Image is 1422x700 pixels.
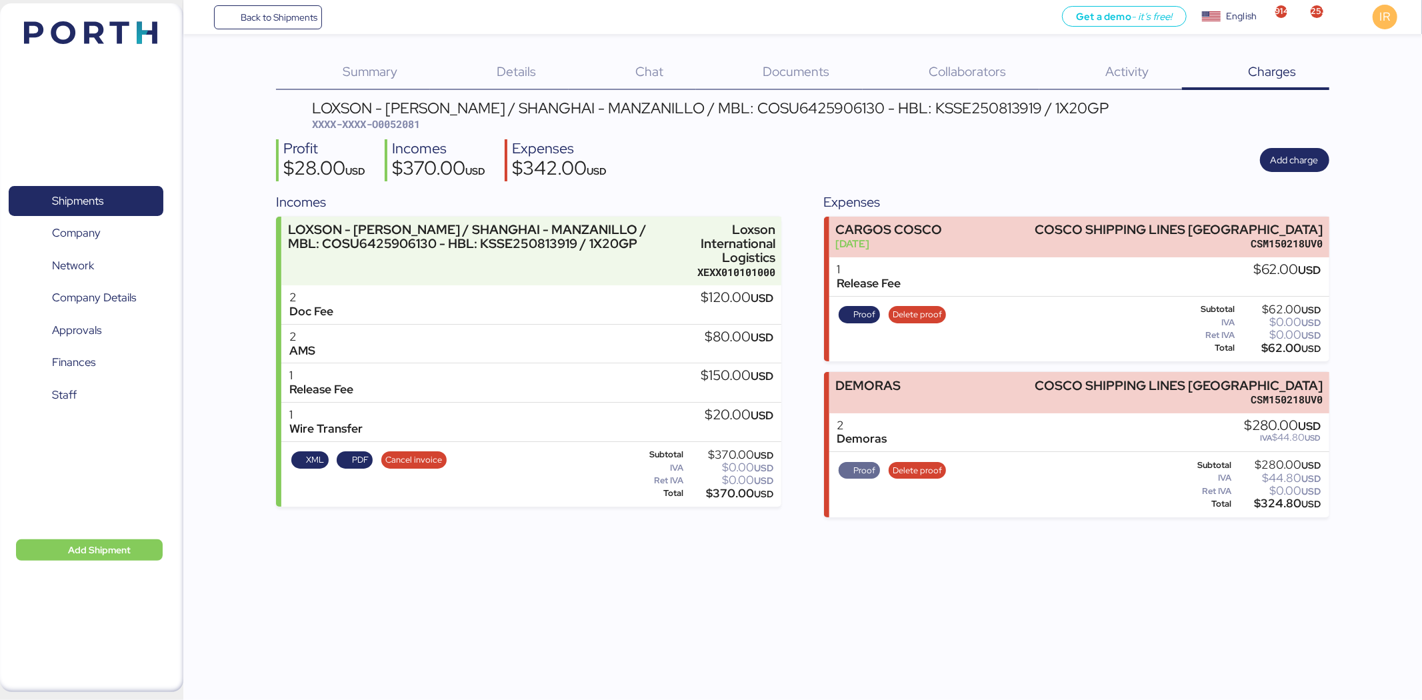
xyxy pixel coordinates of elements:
div: Subtotal [1177,461,1232,470]
a: Back to Shipments [214,5,323,29]
div: $44.80 [1234,473,1321,483]
div: $20.00 [705,408,773,423]
span: Company [52,223,101,243]
span: Charges [1248,63,1296,80]
div: $370.00 [686,489,773,499]
span: Staff [52,385,77,405]
span: Documents [763,63,829,80]
div: $370.00 [686,450,773,460]
div: Incomes [393,139,486,159]
div: $62.00 [1238,305,1321,315]
span: USD [751,330,773,345]
div: IVA [629,463,683,473]
div: 2 [289,330,315,344]
span: USD [751,408,773,423]
div: Demoras [837,432,887,446]
div: $0.00 [1238,330,1321,340]
span: USD [1302,498,1321,510]
button: Proof [839,462,880,479]
div: $80.00 [705,330,773,345]
span: IR [1380,8,1390,25]
div: $0.00 [686,475,773,485]
div: Ret IVA [1177,331,1235,340]
button: XML [291,451,329,469]
span: Activity [1105,63,1149,80]
span: USD [1302,304,1321,316]
span: Back to Shipments [241,9,317,25]
span: XML [306,453,324,467]
button: Proof [839,306,880,323]
a: Network [9,251,163,281]
a: Staff [9,379,163,410]
div: XEXX010101000 [679,265,775,279]
div: $342.00 [513,159,607,181]
div: 2 [837,419,887,433]
div: Total [1177,499,1232,509]
span: Delete proof [893,307,942,322]
span: USD [1302,317,1321,329]
span: USD [1302,343,1321,355]
a: Approvals [9,315,163,346]
button: Add Shipment [16,539,163,561]
div: CARGOS COSCO [835,223,942,237]
button: Delete proof [889,462,947,479]
div: Ret IVA [1177,487,1232,496]
span: USD [1299,263,1321,277]
span: USD [346,165,366,177]
div: $0.00 [1238,317,1321,327]
div: Loxson International Logistics [679,223,775,265]
div: Subtotal [629,450,683,459]
span: USD [1305,433,1321,443]
button: PDF [337,451,373,469]
div: $0.00 [686,463,773,473]
div: DEMORAS [835,379,901,393]
div: $280.00 [1245,419,1321,433]
span: USD [466,165,486,177]
span: IVA [1261,433,1273,443]
div: IVA [1177,318,1235,327]
span: Summary [343,63,397,80]
div: Total [629,489,683,498]
div: Total [1177,343,1235,353]
div: Subtotal [1177,305,1235,314]
span: XXXX-XXXX-O0052081 [312,117,420,131]
button: Menu [191,6,214,29]
a: Company [9,218,163,249]
span: Add charge [1271,152,1319,168]
span: USD [754,475,773,487]
div: $324.80 [1234,499,1321,509]
div: Profit [284,139,366,159]
div: COSCO SHIPPING LINES [GEOGRAPHIC_DATA] [1035,223,1323,237]
span: Proof [853,463,875,478]
div: $28.00 [284,159,366,181]
span: USD [1302,459,1321,471]
div: Ret IVA [629,476,683,485]
span: Collaborators [929,63,1006,80]
div: 1 [289,408,363,422]
div: CSM150218UV0 [1035,237,1323,251]
div: Wire Transfer [289,422,363,436]
span: USD [1302,485,1321,497]
span: Details [497,63,536,80]
button: Cancel invoice [381,451,447,469]
div: LOXSON - [PERSON_NAME] / SHANGHAI - MANZANILLO / MBL: COSU6425906130 - HBL: KSSE250813919 / 1X20GP [288,223,673,251]
div: $62.00 [1254,263,1321,277]
a: Shipments [9,186,163,217]
button: Delete proof [889,306,947,323]
button: Add charge [1260,148,1329,172]
span: PDF [352,453,369,467]
div: $62.00 [1238,343,1321,353]
div: 1 [289,369,353,383]
div: $120.00 [701,291,773,305]
span: Network [52,256,94,275]
a: Finances [9,347,163,378]
div: English [1226,9,1257,23]
div: $150.00 [701,369,773,383]
div: Doc Fee [289,305,333,319]
div: CSM150218UV0 [1035,393,1323,407]
div: $44.80 [1245,433,1321,443]
span: Add Shipment [68,542,131,558]
span: USD [751,291,773,305]
span: Proof [853,307,875,322]
span: USD [754,449,773,461]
